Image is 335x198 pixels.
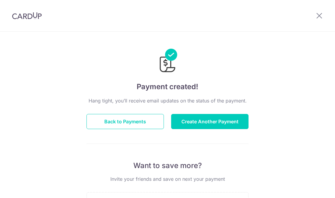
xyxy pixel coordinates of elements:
img: Payments [158,49,177,74]
img: CardUp [12,12,42,19]
p: Invite your friends and save on next your payment [86,175,249,183]
button: Create Another Payment [171,114,249,129]
p: Want to save more? [86,161,249,170]
button: Back to Payments [86,114,164,129]
p: Hang tight, you’ll receive email updates on the status of the payment. [86,97,249,104]
h4: Payment created! [86,81,249,92]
